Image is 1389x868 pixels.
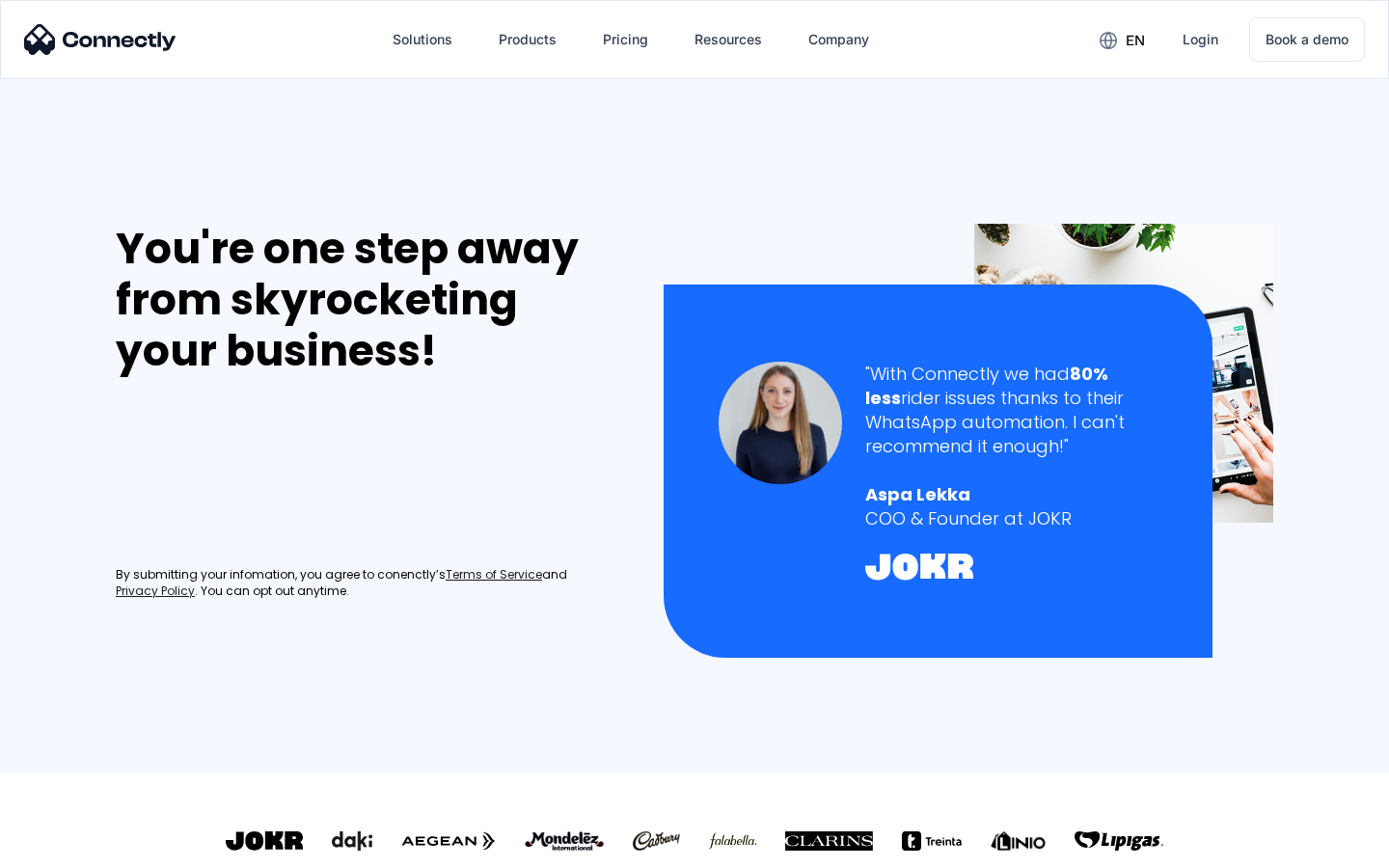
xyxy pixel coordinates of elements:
div: Pricing [603,26,648,53]
aside: Language selected: English [19,834,116,861]
div: Company [808,26,869,53]
div: You're one step away from skyrocketing your business! [116,224,623,376]
a: Pricing [587,16,664,63]
div: Solutions [393,26,452,53]
a: Privacy Policy [116,583,195,600]
div: COO & Founder at JOKR [865,506,1157,530]
a: Login [1167,16,1234,63]
a: Book a demo [1249,17,1365,62]
div: Solutions [377,16,468,63]
strong: 80% less [865,362,1108,410]
div: Products [483,16,572,63]
div: en [1084,25,1159,54]
div: "With Connectly we had rider issues thanks to their WhatsApp automation. I can't recommend it eno... [865,362,1157,459]
strong: Aspa Lekka [865,482,970,506]
div: en [1126,27,1145,54]
div: Products [499,26,557,53]
div: Resources [679,16,777,63]
img: Connectly Logo [24,24,177,55]
a: Terms of Service [446,567,542,583]
ul: Language list [39,834,116,861]
div: Resources [694,26,762,53]
div: By submitting your infomation, you agree to conenctly’s and . You can opt out anytime. [116,567,623,600]
div: Company [793,16,885,63]
iframe: Form 0 [116,399,405,544]
div: Login [1183,26,1218,53]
